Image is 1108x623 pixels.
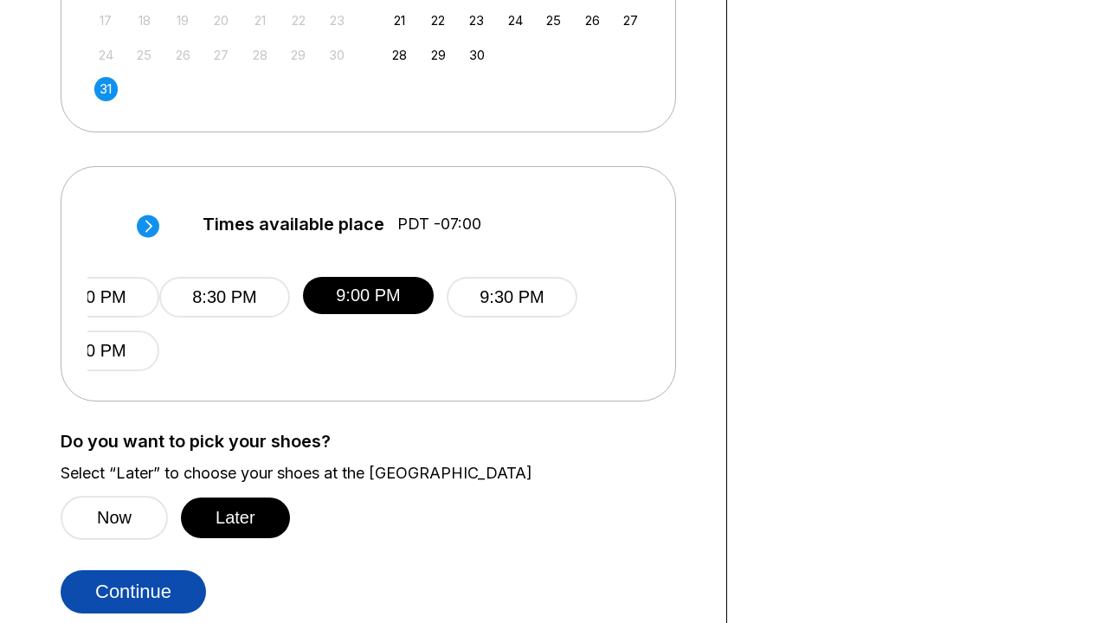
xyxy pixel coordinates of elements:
[94,77,118,100] div: Choose Sunday, August 31st, 2025
[325,43,349,67] div: Not available Saturday, August 30th, 2025
[209,43,233,67] div: Not available Wednesday, August 27th, 2025
[542,9,565,32] div: Choose Thursday, September 25th, 2025
[61,496,168,540] button: Now
[248,43,272,67] div: Not available Thursday, August 28th, 2025
[132,43,156,67] div: Not available Monday, August 25th, 2025
[465,43,488,67] div: Choose Tuesday, September 30th, 2025
[159,277,290,318] button: 8:30 PM
[61,570,206,613] button: Continue
[171,43,195,67] div: Not available Tuesday, August 26th, 2025
[171,9,195,32] div: Not available Tuesday, August 19th, 2025
[94,43,118,67] div: Not available Sunday, August 24th, 2025
[303,277,434,314] button: 9:00 PM
[504,9,527,32] div: Choose Wednesday, September 24th, 2025
[447,277,577,318] button: 9:30 PM
[427,43,450,67] div: Choose Monday, September 29th, 2025
[619,9,642,32] div: Choose Saturday, September 27th, 2025
[29,331,159,371] button: 8:00 PM
[61,432,700,451] label: Do you want to pick your shoes?
[388,43,411,67] div: Choose Sunday, September 28th, 2025
[181,498,290,538] button: Later
[581,9,604,32] div: Choose Friday, September 26th, 2025
[325,9,349,32] div: Not available Saturday, August 23rd, 2025
[287,9,310,32] div: Not available Friday, August 22nd, 2025
[29,277,159,318] button: 6:00 PM
[94,9,118,32] div: Not available Sunday, August 17th, 2025
[427,9,450,32] div: Choose Monday, September 22nd, 2025
[287,43,310,67] div: Not available Friday, August 29th, 2025
[248,9,272,32] div: Not available Thursday, August 21st, 2025
[132,9,156,32] div: Not available Monday, August 18th, 2025
[388,9,411,32] div: Choose Sunday, September 21st, 2025
[397,215,481,234] span: PDT -07:00
[203,215,384,234] span: Times available place
[465,9,488,32] div: Choose Tuesday, September 23rd, 2025
[61,464,700,483] label: Select “Later” to choose your shoes at the [GEOGRAPHIC_DATA]
[209,9,233,32] div: Not available Wednesday, August 20th, 2025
